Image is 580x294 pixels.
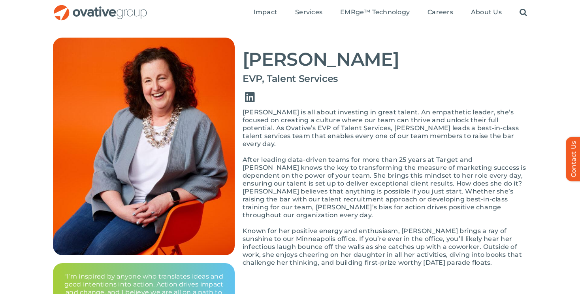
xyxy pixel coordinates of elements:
img: Bio – Bonnie [53,38,235,255]
a: OG_Full_horizontal_RGB [53,4,148,11]
a: Search [520,8,527,17]
span: Impact [254,8,277,16]
h4: EVP, Talent Services [243,73,527,84]
p: Known for her positive energy and enthusiasm, [PERSON_NAME] brings a ray of sunshine to our Minne... [243,227,527,267]
span: About Us [471,8,502,16]
a: About Us [471,8,502,17]
a: Link to https://www.linkedin.com/in/bonnie-gross-8202481/ [239,86,261,108]
a: EMRge™ Technology [340,8,410,17]
h2: [PERSON_NAME] [243,49,527,69]
span: Services [295,8,322,16]
a: Services [295,8,322,17]
p: [PERSON_NAME] is all about investing in great talent. An empathetic leader, she’s focused on crea... [243,108,527,148]
a: Careers [427,8,453,17]
span: Careers [427,8,453,16]
span: EMRge™ Technology [340,8,410,16]
p: After leading data-driven teams for more than 25 years at Target and [PERSON_NAME] knows the key ... [243,156,527,219]
a: Impact [254,8,277,17]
